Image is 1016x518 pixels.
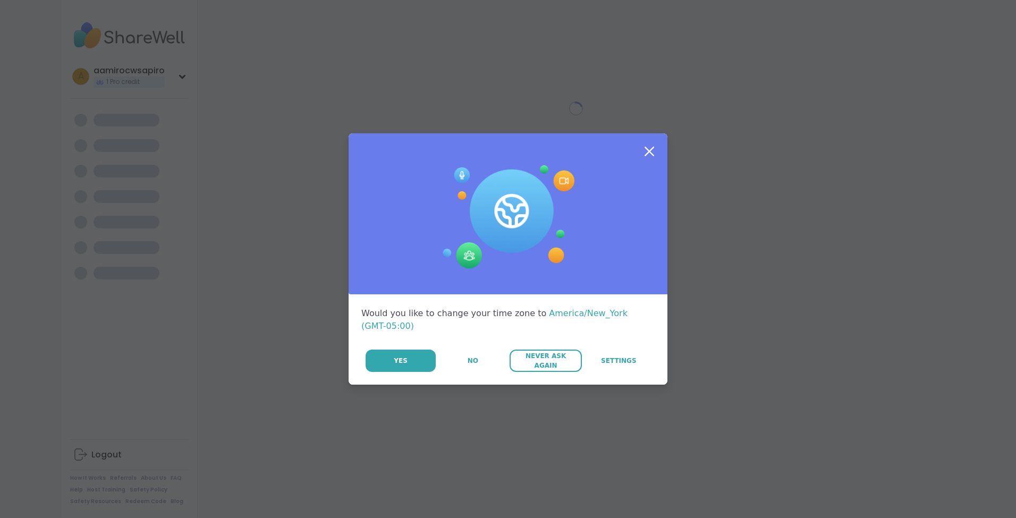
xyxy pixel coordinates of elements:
[510,350,581,372] button: Never Ask Again
[361,308,628,331] span: America/New_York (GMT-05:00)
[468,356,478,366] span: No
[442,165,574,269] img: Session Experience
[515,351,576,370] span: Never Ask Again
[366,350,436,372] button: Yes
[361,307,655,333] div: Would you like to change your time zone to
[437,350,509,372] button: No
[394,356,408,366] span: Yes
[583,350,655,372] a: Settings
[601,356,637,366] span: Settings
